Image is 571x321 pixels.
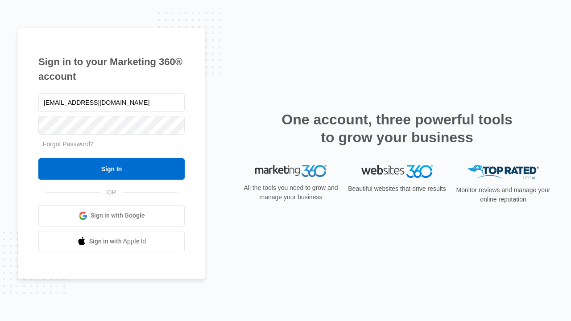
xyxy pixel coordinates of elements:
[468,165,539,180] img: Top Rated Local
[279,111,515,146] h2: One account, three powerful tools to grow your business
[38,54,185,84] h1: Sign in to your Marketing 360® account
[255,165,327,177] img: Marketing 360
[347,184,447,193] p: Beautiful websites that drive results
[38,158,185,180] input: Sign In
[38,205,185,226] a: Sign in with Google
[101,188,123,197] span: OR
[38,93,185,112] input: Email
[453,185,553,204] p: Monitor reviews and manage your online reputation
[361,165,433,178] img: Websites 360
[241,183,341,202] p: All the tools you need to grow and manage your business
[89,237,146,246] span: Sign in with Apple Id
[38,231,185,252] a: Sign in with Apple Id
[43,140,94,148] a: Forgot Password?
[91,211,145,220] span: Sign in with Google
